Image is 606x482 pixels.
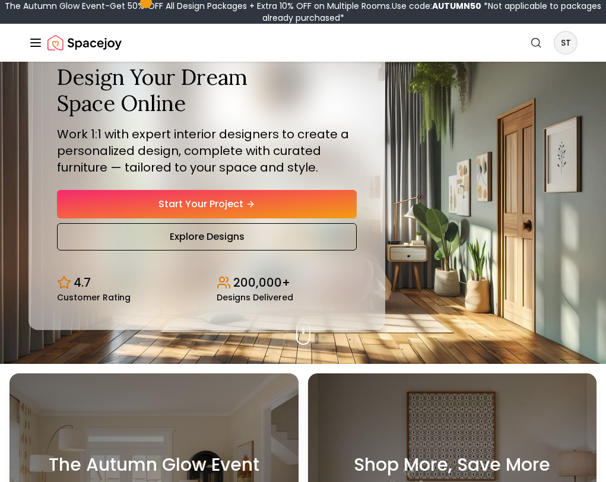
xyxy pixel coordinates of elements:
span: ST [555,32,576,53]
img: Spacejoy Logo [47,31,122,55]
a: Explore Designs [57,223,357,250]
small: Designs Delivered [217,293,293,302]
h3: The Autumn Glow Event [49,454,259,475]
p: 200,000+ [233,274,290,291]
div: Design stats [57,265,357,302]
a: Spacejoy [47,31,122,55]
p: 4.7 [74,274,91,291]
h1: Design Your Dream Space Online [57,65,357,116]
a: Start Your Project [57,190,357,218]
small: Customer Rating [57,293,131,302]
p: Work 1:1 with expert interior designers to create a personalized design, complete with curated fu... [57,126,357,176]
h3: Shop More, Save More [354,454,550,475]
button: ST [554,31,578,55]
nav: Global [28,24,578,62]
